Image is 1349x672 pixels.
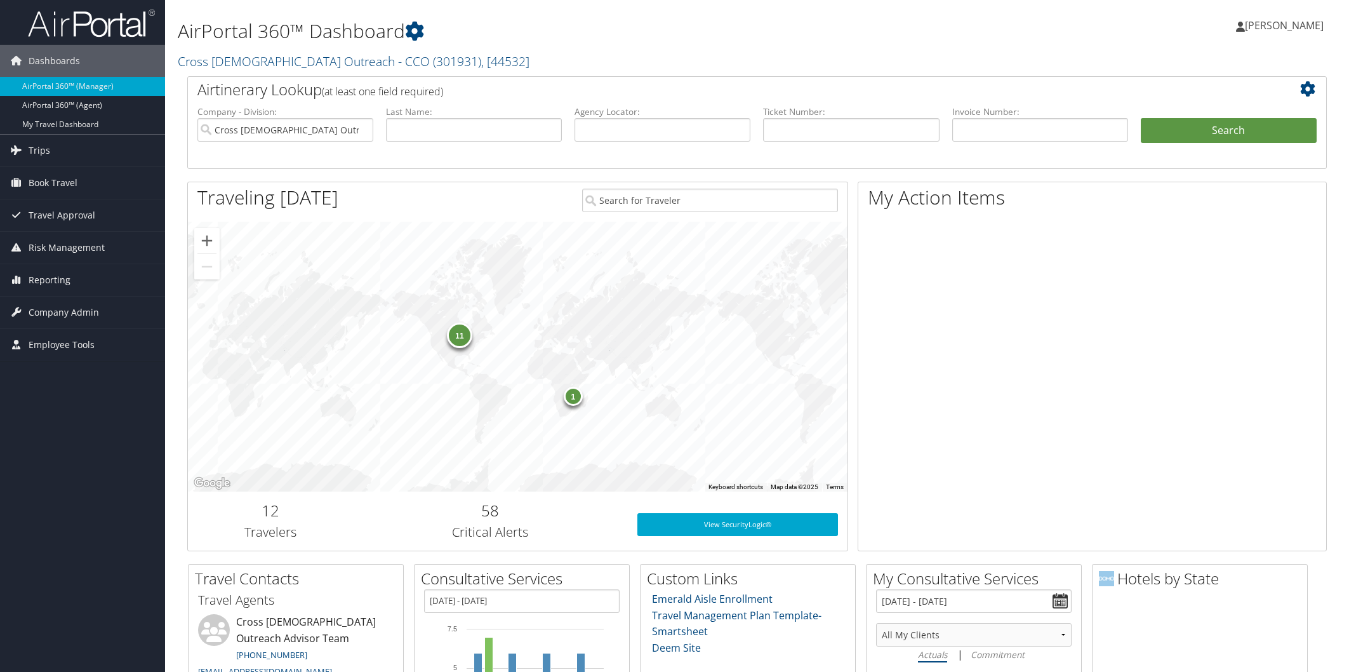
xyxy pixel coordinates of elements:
[29,199,95,231] span: Travel Approval
[826,483,844,490] a: Terms (opens in new tab)
[1245,18,1324,32] span: [PERSON_NAME]
[708,483,763,492] button: Keyboard shortcuts
[575,105,750,118] label: Agency Locator:
[29,167,77,199] span: Book Travel
[197,500,343,521] h2: 12
[1099,568,1307,589] h2: Hotels by State
[191,475,233,492] img: Google
[178,53,529,70] a: Cross [DEMOGRAPHIC_DATA] Outreach - CCO
[873,568,1081,589] h2: My Consultative Services
[652,608,821,639] a: Travel Management Plan Template- Smartsheet
[178,18,950,44] h1: AirPortal 360™ Dashboard
[362,500,618,521] h2: 58
[763,105,939,118] label: Ticket Number:
[858,184,1326,211] h1: My Action Items
[564,387,583,406] div: 1
[918,648,947,661] i: Actuals
[29,297,99,328] span: Company Admin
[195,568,403,589] h2: Travel Contacts
[198,591,394,609] h3: Travel Agents
[637,513,838,536] a: View SecurityLogic®
[197,79,1222,100] h2: Airtinerary Lookup
[236,649,307,661] a: [PHONE_NUMBER]
[322,84,443,98] span: (at least one field required)
[362,523,618,541] h3: Critical Alerts
[652,641,701,655] a: Deem Site
[481,53,529,70] span: , [ 44532 ]
[386,105,562,118] label: Last Name:
[582,189,838,212] input: Search for Traveler
[191,475,233,492] a: Open this area in Google Maps (opens a new window)
[194,254,220,279] button: Zoom out
[29,135,50,166] span: Trips
[194,228,220,253] button: Zoom in
[952,105,1128,118] label: Invoice Number:
[29,329,95,361] span: Employee Tools
[647,568,855,589] h2: Custom Links
[197,184,338,211] h1: Traveling [DATE]
[433,53,481,70] span: ( 301931 )
[652,592,773,606] a: Emerald Aisle Enrollment
[971,648,1025,661] i: Commitment
[1141,118,1317,144] button: Search
[771,483,818,490] span: Map data ©2025
[29,264,70,296] span: Reporting
[197,105,373,118] label: Company - Division:
[28,8,155,38] img: airportal-logo.png
[447,323,472,348] div: 11
[421,568,629,589] h2: Consultative Services
[29,232,105,264] span: Risk Management
[453,664,457,671] tspan: 5
[1099,571,1114,586] img: domo-logo.png
[1236,6,1336,44] a: [PERSON_NAME]
[197,523,343,541] h3: Travelers
[448,625,457,633] tspan: 7.5
[29,45,80,77] span: Dashboards
[876,647,1072,662] div: |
